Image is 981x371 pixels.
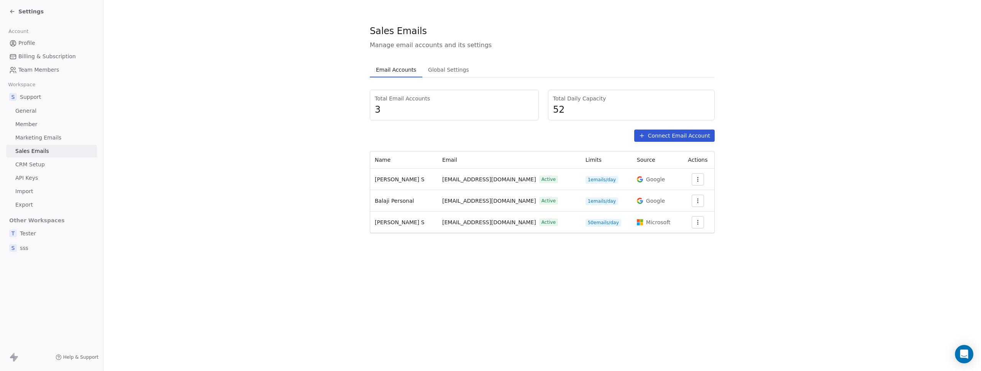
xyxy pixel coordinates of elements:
a: Team Members [6,64,97,76]
span: s [9,244,17,252]
a: Member [6,118,97,131]
span: [PERSON_NAME] S [375,219,425,225]
span: Support [20,93,41,101]
span: Balaji Personal [375,198,414,204]
span: Active [539,176,558,183]
button: Connect Email Account [634,130,715,142]
span: 3 [375,104,534,115]
span: [EMAIL_ADDRESS][DOMAIN_NAME] [442,197,536,205]
span: [EMAIL_ADDRESS][DOMAIN_NAME] [442,218,536,227]
span: 50 emails/day [586,219,621,227]
span: [EMAIL_ADDRESS][DOMAIN_NAME] [442,176,536,184]
span: Source [637,157,655,163]
span: Limits [586,157,602,163]
span: [PERSON_NAME] S [375,176,425,182]
a: Marketing Emails [6,131,97,144]
span: Active [539,197,558,205]
a: General [6,105,97,117]
span: Name [375,157,390,163]
a: Help & Support [56,354,98,360]
span: Microsoft [646,218,671,226]
span: sss [20,244,28,252]
a: Sales Emails [6,145,97,158]
span: 1 emails/day [586,197,618,205]
span: Workspace [5,79,39,90]
span: T [9,230,17,237]
a: Profile [6,37,97,49]
span: Member [15,120,38,128]
span: Actions [688,157,707,163]
span: Help & Support [63,354,98,360]
span: Total Daily Capacity [553,95,710,102]
span: Account [5,26,32,37]
span: Import [15,187,33,195]
span: Other Workspaces [6,214,68,227]
a: API Keys [6,172,97,184]
span: API Keys [15,174,38,182]
span: Settings [18,8,44,15]
span: CRM Setup [15,161,45,169]
a: Export [6,199,97,211]
span: Total Email Accounts [375,95,534,102]
span: Sales Emails [370,25,427,37]
span: Marketing Emails [15,134,61,142]
span: Tester [20,230,36,237]
span: Team Members [18,66,59,74]
span: Google [646,176,665,183]
span: General [15,107,36,115]
span: Export [15,201,33,209]
span: 52 [553,104,710,115]
span: Google [646,197,665,205]
span: Sales Emails [15,147,49,155]
span: Manage email accounts and its settings [370,41,715,50]
a: Import [6,185,97,198]
span: Active [539,218,558,226]
span: Global Settings [425,64,472,75]
span: 1 emails/day [586,176,618,184]
span: Email Accounts [373,64,419,75]
span: Email [442,157,457,163]
a: Settings [9,8,44,15]
a: CRM Setup [6,158,97,171]
div: Open Intercom Messenger [955,345,973,363]
span: Billing & Subscription [18,53,76,61]
a: Billing & Subscription [6,50,97,63]
span: Profile [18,39,35,47]
span: S [9,93,17,101]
